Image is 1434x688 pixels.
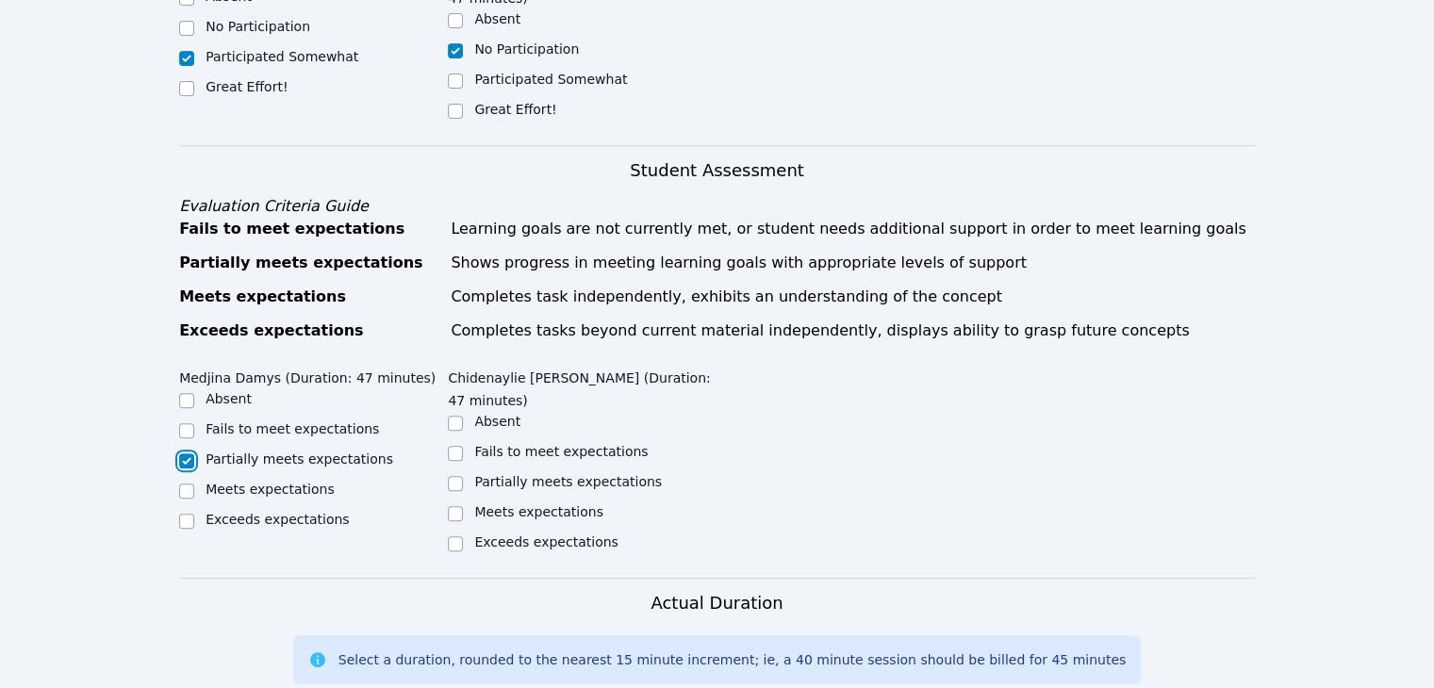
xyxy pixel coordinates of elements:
label: Exceeds expectations [206,512,349,527]
div: Exceeds expectations [179,319,439,342]
legend: Medjina Damys (Duration: 47 minutes) [179,361,436,389]
label: Fails to meet expectations [206,421,379,436]
label: Fails to meet expectations [474,444,648,459]
div: Meets expectations [179,286,439,308]
label: Partially meets expectations [474,474,662,489]
label: Partially meets expectations [206,451,393,467]
div: Learning goals are not currently met, or student needs additional support in order to meet learni... [451,218,1255,240]
label: Participated Somewhat [206,49,358,64]
label: Meets expectations [206,482,335,497]
div: Completes tasks beyond current material independently, displays ability to grasp future concepts [451,319,1255,342]
div: Evaluation Criteria Guide [179,195,1255,218]
h3: Actual Duration [651,590,783,616]
label: Meets expectations [474,504,603,519]
div: Select a duration, rounded to the nearest 15 minute increment; ie, a 40 minute session should be ... [338,650,1126,669]
label: Great Effort! [206,79,288,94]
div: Partially meets expectations [179,252,439,274]
legend: Chidenaylie [PERSON_NAME] (Duration: 47 minutes) [448,361,717,412]
div: Shows progress in meeting learning goals with appropriate levels of support [451,252,1255,274]
label: Exceeds expectations [474,534,618,549]
div: Fails to meet expectations [179,218,439,240]
label: Absent [474,414,520,429]
label: Great Effort! [474,102,556,117]
h3: Student Assessment [179,157,1255,184]
div: Completes task independently, exhibits an understanding of the concept [451,286,1255,308]
label: Absent [206,391,252,406]
label: Participated Somewhat [474,72,627,87]
label: Absent [474,11,520,26]
label: No Participation [206,19,310,34]
label: No Participation [474,41,579,57]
